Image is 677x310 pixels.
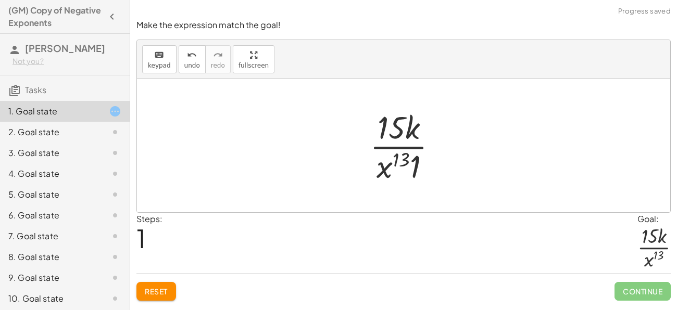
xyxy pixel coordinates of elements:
span: Reset [145,287,168,296]
button: Reset [136,282,176,301]
i: Task started. [109,105,121,118]
div: 8. Goal state [8,251,92,263]
h4: (GM) Copy of Negative Exponents [8,4,103,29]
label: Steps: [136,213,162,224]
span: redo [211,62,225,69]
span: Tasks [25,84,46,95]
div: 9. Goal state [8,272,92,284]
i: Task not started. [109,167,121,180]
i: Task not started. [109,230,121,242]
i: keyboard [154,49,164,61]
i: undo [187,49,197,61]
span: Progress saved [618,6,671,17]
div: 7. Goal state [8,230,92,242]
i: Task not started. [109,126,121,138]
span: undo [184,62,200,69]
span: [PERSON_NAME] [25,42,105,54]
button: redoredo [205,45,231,73]
i: Task not started. [109,251,121,263]
i: Task not started. [109,292,121,305]
i: redo [213,49,223,61]
span: keypad [148,62,171,69]
div: 5. Goal state [8,188,92,201]
i: Task not started. [109,147,121,159]
div: Not you? [12,56,121,67]
button: keyboardkeypad [142,45,177,73]
span: fullscreen [239,62,269,69]
i: Task not started. [109,272,121,284]
div: 3. Goal state [8,147,92,159]
i: Task not started. [109,188,121,201]
div: Goal: [637,213,671,225]
p: Make the expression match the goal! [136,19,671,31]
div: 1. Goal state [8,105,92,118]
div: 10. Goal state [8,292,92,305]
div: 4. Goal state [8,167,92,180]
button: undoundo [179,45,206,73]
i: Task not started. [109,209,121,222]
button: fullscreen [233,45,274,73]
span: 1 [136,222,146,254]
div: 6. Goal state [8,209,92,222]
div: 2. Goal state [8,126,92,138]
